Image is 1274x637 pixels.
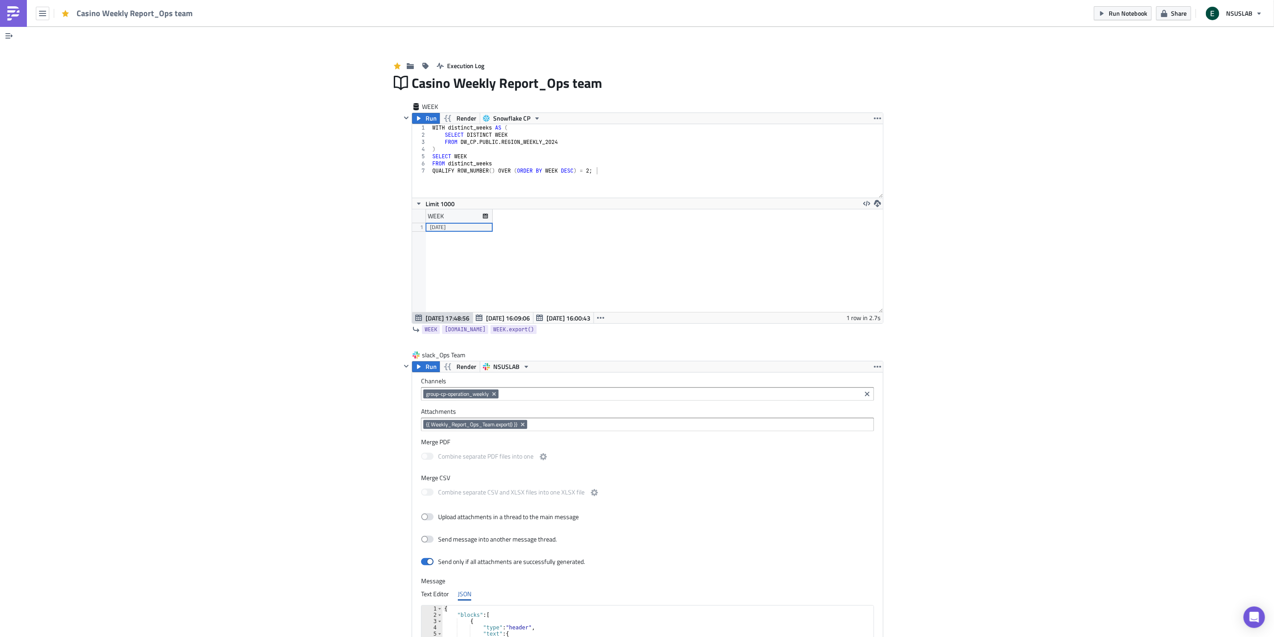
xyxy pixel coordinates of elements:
span: Limit 1000 [426,199,455,208]
span: [DATE] 16:09:06 [486,313,530,323]
div: 2 [422,612,443,618]
div: Open Intercom Messenger [1244,607,1265,628]
button: Render [439,361,480,372]
button: Combine separate PDF files into one [538,451,549,462]
div: 1 row in 2.7s [846,312,881,323]
button: [DATE] 17:48:56 [412,312,473,323]
span: Casino Weekly Report_Ops team [77,8,194,18]
div: Text Editor [421,587,449,601]
span: WEEK.export() [493,325,534,334]
span: WEEK [425,325,437,334]
button: Snowflake CP [480,113,544,124]
div: 7 [412,167,430,174]
button: [DATE] 16:09:06 [473,312,534,323]
label: Upload attachments in a thread to the main message [421,513,579,521]
div: WEEK [428,209,444,223]
span: [DOMAIN_NAME] [445,325,486,334]
span: [DATE] 16:00:43 [547,313,590,323]
span: Snowflake CP [493,113,530,124]
img: Avatar [1205,6,1220,21]
a: WEEK [422,325,440,334]
label: Merge CSV [421,474,874,482]
span: Run [426,361,437,372]
label: Attachments [421,407,874,416]
button: Clear selected items [862,389,873,399]
div: 1 [412,124,430,131]
a: WEEK.export() [491,325,537,334]
button: Hide content [401,113,412,123]
span: [DATE] 17:48:56 [426,313,469,323]
span: Share [1171,9,1187,18]
button: NSUSLAB [1201,4,1267,23]
div: 3 [422,618,443,624]
button: Run [412,361,440,372]
span: group-cp-operation_weekly [426,390,489,398]
button: Run [412,113,440,124]
button: Execution Log [432,59,489,73]
a: [DOMAIN_NAME] [442,325,488,334]
div: 6 [412,160,430,167]
button: [DATE] 16:00:43 [533,312,594,323]
div: 5 [412,153,430,160]
button: Remove Tag [491,390,499,399]
div: 3 [412,139,430,146]
img: PushMetrics [6,6,21,21]
div: 4 [422,624,443,631]
div: 1 [422,606,443,612]
span: NSUSLAB [1226,9,1252,18]
span: Run Notebook [1109,9,1147,18]
span: WEEK [422,102,458,111]
label: Merge PDF [421,438,874,446]
span: Casino Weekly Report_Ops team [412,74,603,91]
label: Combine separate CSV and XLSX files into one XLSX file [421,487,600,498]
span: Render [456,361,476,372]
button: Render [439,113,480,124]
span: NSUSLAB [493,361,520,372]
label: Message [421,577,874,585]
span: Run [426,113,437,124]
div: 4 [412,146,430,153]
span: Execution Log [447,61,484,70]
div: Send only if all attachments are successfully generated. [438,558,585,566]
button: Remove Tag [519,420,527,429]
label: Channels [421,377,874,385]
button: Combine separate CSV and XLSX files into one XLSX file [589,487,600,498]
div: [DATE] [430,223,488,232]
button: Hide content [401,361,412,372]
button: NSUSLAB [480,361,533,372]
div: 2 [412,131,430,139]
button: Run Notebook [1094,6,1152,20]
button: Share [1156,6,1191,20]
span: {{ Weekly_Report_Ops_Team.export() }} [426,421,517,428]
button: Limit 1000 [412,198,458,209]
div: 5 [422,631,443,637]
span: Render [456,113,476,124]
label: Send message into another message thread. [421,535,558,543]
label: Combine separate PDF files into one [421,451,549,463]
div: JSON [458,587,471,601]
span: slack_Ops Team [422,351,466,360]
